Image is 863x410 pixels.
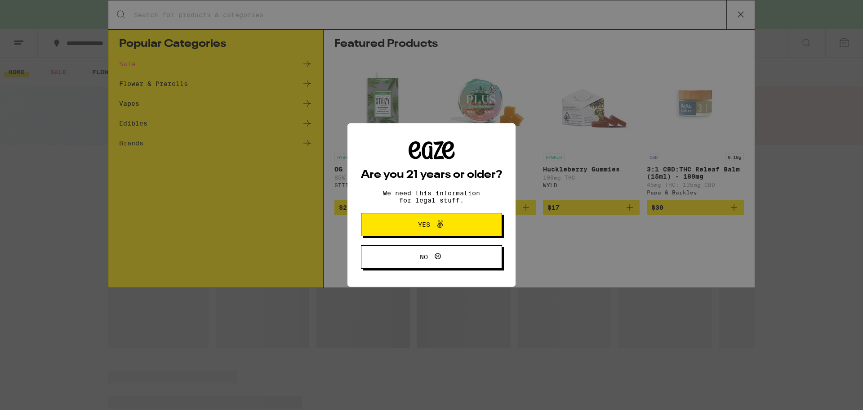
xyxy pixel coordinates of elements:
[418,221,430,228] span: Yes
[5,6,65,14] span: Hi. Need any help?
[361,170,502,180] h2: Are you 21 years or older?
[361,213,502,236] button: Yes
[361,245,502,269] button: No
[420,254,428,260] span: No
[375,189,488,204] p: We need this information for legal stuff.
